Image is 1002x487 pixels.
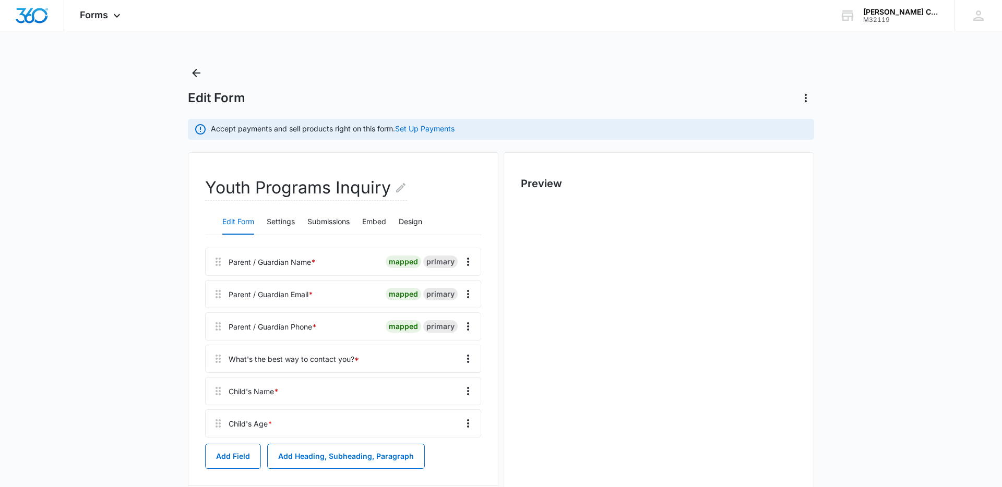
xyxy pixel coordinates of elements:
[267,444,425,469] button: Add Heading, Subheading, Paragraph
[386,255,421,268] div: mapped
[460,383,476,399] button: Overflow Menu
[222,210,254,235] button: Edit Form
[395,175,407,200] button: Edit Form Name
[863,8,939,16] div: account name
[399,210,422,235] button: Design
[423,320,458,333] div: primary
[362,210,386,235] button: Embed
[386,288,421,300] div: mapped
[460,350,476,367] button: Overflow Menu
[211,123,455,134] p: Accept payments and sell products right on this form.
[386,320,421,333] div: mapped
[797,90,814,106] button: Actions
[229,257,316,267] div: Parent / Guardian Name
[460,286,476,302] button: Overflow Menu
[521,176,797,191] h2: Preview
[460,253,476,270] button: Overflow Menu
[423,255,458,268] div: primary
[205,175,407,201] h2: Youth Programs Inquiry
[423,288,458,300] div: primary
[229,321,317,332] div: Parent / Guardian Phone
[229,289,313,300] div: Parent / Guardian Email
[80,9,108,20] span: Forms
[863,16,939,23] div: account id
[395,124,455,133] a: Set Up Payments
[229,354,359,364] div: What's the best way to contact you?
[188,65,205,81] button: Back
[229,418,272,429] div: Child's Age
[460,415,476,432] button: Overflow Menu
[460,318,476,335] button: Overflow Menu
[307,210,350,235] button: Submissions
[267,210,295,235] button: Settings
[188,90,245,106] h1: Edit Form
[229,386,279,397] div: Child's Name
[205,444,261,469] button: Add Field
